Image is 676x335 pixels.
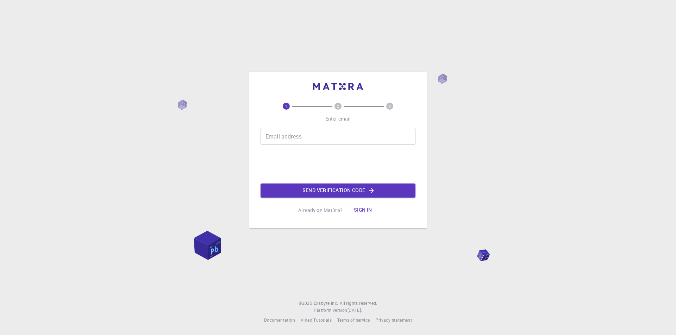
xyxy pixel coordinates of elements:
[301,317,332,323] span: Video Tutorials
[337,317,370,323] span: Terms of service
[301,317,332,324] a: Video Tutorials
[264,317,295,324] a: Documentation
[299,300,313,307] span: © 2025
[314,300,338,306] span: Exabyte Inc.
[285,104,287,109] text: 1
[348,307,362,314] a: [DATE].
[337,317,370,324] a: Terms of service
[314,300,338,307] a: Exabyte Inc.
[284,150,392,178] iframe: reCAPTCHA
[298,207,343,214] p: Already on Mat3ra?
[337,104,339,109] text: 2
[325,115,351,122] p: Enter email
[389,104,391,109] text: 3
[348,307,362,313] span: [DATE] .
[348,203,378,217] button: Sign in
[375,317,412,324] a: Privacy statement
[314,307,347,314] span: Platform version
[261,183,415,198] button: Send verification code
[264,317,295,323] span: Documentation
[375,317,412,323] span: Privacy statement
[340,300,377,307] span: All rights reserved.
